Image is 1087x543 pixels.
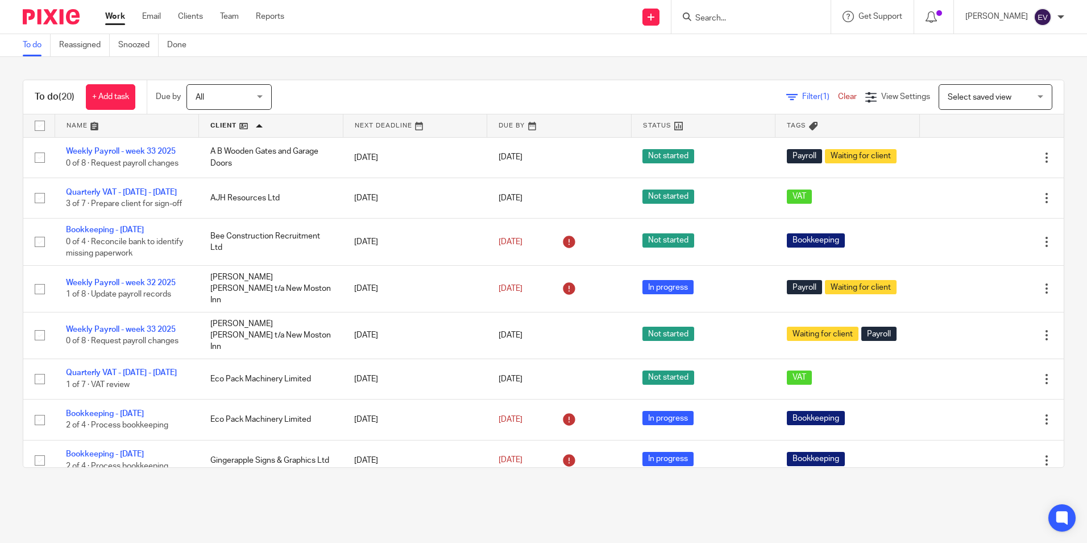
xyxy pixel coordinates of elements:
a: Work [105,11,125,22]
span: Bookkeeping [787,233,845,248]
td: [DATE] [343,265,487,312]
a: Bookkeeping - [DATE] [66,450,144,458]
span: [DATE] [499,416,522,423]
td: [DATE] [343,359,487,399]
a: To do [23,34,51,56]
span: [DATE] [499,285,522,293]
span: 2 of 4 · Process bookkeeping [66,462,168,470]
span: Get Support [858,13,902,20]
span: [DATE] [499,154,522,162]
span: [DATE] [499,375,522,383]
td: Bee Construction Recruitment Ltd [199,219,343,265]
td: [DATE] [343,178,487,218]
td: Eco Pack Machinery Limited [199,400,343,440]
span: [DATE] [499,331,522,339]
img: Pixie [23,9,80,24]
span: Not started [642,327,694,341]
td: Gingerapple Signs & Graphics Ltd [199,440,343,480]
span: 0 of 8 · Request payroll changes [66,337,179,345]
span: [DATE] [499,194,522,202]
a: Reports [256,11,284,22]
td: [DATE] [343,219,487,265]
span: Payroll [787,149,822,163]
span: Bookkeeping [787,452,845,466]
a: Bookkeeping - [DATE] [66,226,144,234]
td: AJH Resources Ltd [199,178,343,218]
h1: To do [35,91,74,103]
span: 1 of 8 · Update payroll records [66,290,171,298]
span: (20) [59,92,74,101]
p: [PERSON_NAME] [965,11,1028,22]
span: VAT [787,371,812,385]
a: Reassigned [59,34,110,56]
a: Clients [178,11,203,22]
a: Done [167,34,195,56]
a: Clear [838,93,857,101]
a: Team [220,11,239,22]
span: Not started [642,190,694,204]
span: 0 of 8 · Request payroll changes [66,159,179,167]
td: [DATE] [343,137,487,178]
a: Bookkeeping - [DATE] [66,410,144,418]
a: Snoozed [118,34,159,56]
span: Tags [787,122,806,129]
td: [PERSON_NAME] [PERSON_NAME] t/a New Moston Inn [199,312,343,359]
td: A B Wooden Gates and Garage Doors [199,137,343,178]
span: Filter [802,93,838,101]
span: In progress [642,411,694,425]
span: 0 of 4 · Reconcile bank to identify missing paperwork [66,238,183,258]
a: Weekly Payroll - week 33 2025 [66,147,176,155]
span: [DATE] [499,238,522,246]
span: [DATE] [499,456,522,464]
span: Not started [642,233,694,248]
span: Waiting for client [787,327,858,341]
span: 3 of 7 · Prepare client for sign-off [66,200,182,208]
a: Weekly Payroll - week 32 2025 [66,279,176,287]
span: Not started [642,149,694,163]
span: Select saved view [948,93,1011,101]
td: [DATE] [343,400,487,440]
span: 1 of 7 · VAT review [66,381,130,389]
a: + Add task [86,84,135,110]
td: [DATE] [343,312,487,359]
a: Email [142,11,161,22]
span: 2 of 4 · Process bookkeeping [66,421,168,429]
span: (1) [820,93,829,101]
span: View Settings [881,93,930,101]
a: Quarterly VAT - [DATE] - [DATE] [66,188,177,196]
span: Bookkeeping [787,411,845,425]
span: In progress [642,280,694,294]
span: All [196,93,204,101]
a: Weekly Payroll - week 33 2025 [66,326,176,334]
img: svg%3E [1034,8,1052,26]
td: [DATE] [343,440,487,480]
span: Waiting for client [825,149,897,163]
span: Payroll [787,280,822,294]
span: Payroll [861,327,897,341]
span: VAT [787,190,812,204]
input: Search [694,14,796,24]
td: Eco Pack Machinery Limited [199,359,343,399]
span: Not started [642,371,694,385]
span: Waiting for client [825,280,897,294]
td: [PERSON_NAME] [PERSON_NAME] t/a New Moston Inn [199,265,343,312]
a: Quarterly VAT - [DATE] - [DATE] [66,369,177,377]
span: In progress [642,452,694,466]
p: Due by [156,91,181,102]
